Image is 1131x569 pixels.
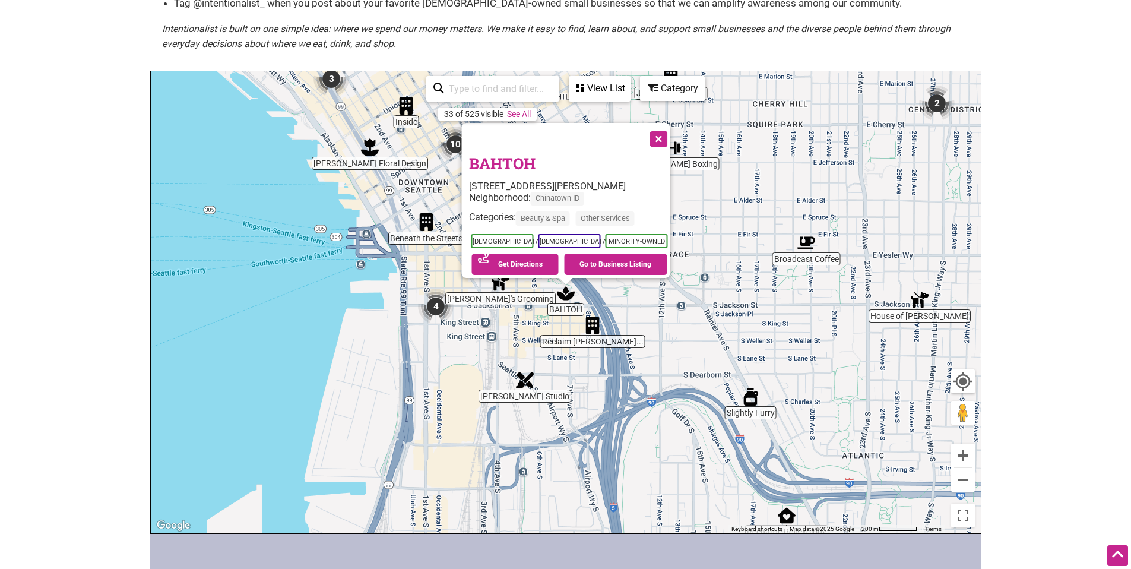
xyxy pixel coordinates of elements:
[925,526,942,532] a: Terms
[417,213,435,231] div: Beneath the Streets
[584,317,601,334] div: Reclaim Clay Collective
[790,526,854,532] span: Map data ©2025 Google
[797,234,815,252] div: Broadcast Coffee
[468,211,670,231] div: Categories:
[162,23,951,50] em: Intentionalist is built on one simple idea: where we spend our money matters. We make it easy to ...
[154,518,193,533] img: Google
[492,274,509,292] div: Ritchard's Grooming
[951,401,975,425] button: Drag Pegman onto the map to open Street View
[570,77,629,100] div: View List
[858,525,921,533] button: Map Scale: 200 m per 62 pixels
[468,153,535,173] a: BAHTOH
[950,502,976,529] button: Toggle fullscreen view
[919,86,955,121] div: 2
[564,254,667,275] a: Go to Business Listing
[575,211,634,225] span: Other Services
[731,525,782,533] button: Keyboard shortcuts
[557,284,575,302] div: BAHTOH
[426,76,559,102] div: Type to search and filter
[538,234,600,248] span: [DEMOGRAPHIC_DATA]-Owned
[154,518,193,533] a: Open this area in Google Maps (opens a new window)
[742,388,759,406] div: Slightly Furry
[471,234,533,248] span: [DEMOGRAPHIC_DATA]-Owned
[642,123,672,153] button: Close
[468,181,670,192] div: [STREET_ADDRESS][PERSON_NAME]
[515,211,569,225] span: Beauty & Spa
[569,76,631,102] div: See a list of the visible businesses
[861,526,879,532] span: 200 m
[444,109,503,119] div: 33 of 525 visible
[361,138,379,156] div: Sal Floral Design
[911,291,929,309] div: House of Ruff
[471,254,558,275] a: Get Directions
[313,61,349,97] div: 3
[530,192,584,206] span: Chinatown ID
[605,234,667,248] span: Minority-Owned
[507,109,531,119] a: See All
[663,139,681,157] div: Arcaro Boxing
[397,97,415,115] div: Inside
[951,444,975,467] button: Zoom in
[468,192,670,211] div: Neighborhood:
[1107,545,1128,566] div: Scroll Back to Top
[951,468,975,492] button: Zoom out
[516,371,534,389] div: Jess Cheng Studio
[444,77,552,100] input: Type to find and filter...
[418,289,454,324] div: 4
[951,369,975,393] button: Your Location
[641,77,704,100] div: Category
[640,76,705,101] div: Filter by category
[438,127,473,162] div: 10
[778,507,796,524] div: Recharge Reflexology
